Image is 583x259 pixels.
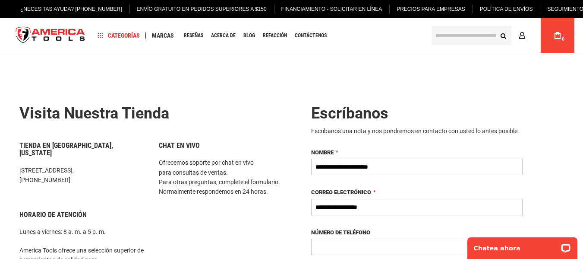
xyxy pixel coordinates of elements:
[159,188,268,195] font: Normalmente respondemos en 24 horas.
[259,30,291,42] a: Refacción
[397,6,465,12] font: Precios para empresas
[480,6,533,12] font: Política de envíos
[529,32,551,39] font: Cuenta
[281,6,382,12] font: Financiamiento - Solicitar en línea
[159,159,254,166] font: Ofrecemos soporte por chat en vivo
[311,149,334,156] font: Nombre
[108,32,140,39] font: Categorías
[159,179,280,185] font: Para otras preguntas, complete el formulario.
[19,176,70,183] font: [PHONE_NUMBER]
[19,211,87,219] font: Horario de atención
[159,141,200,150] font: Chat en vivo
[20,6,122,12] font: ¿Necesitas ayuda? [PHONE_NUMBER]
[148,30,178,42] a: Marcas
[19,228,106,235] font: Lunes a viernes: 8 a. m. a 5 p. m.
[240,30,259,42] a: Blog
[19,104,169,122] font: Visita nuestra tienda
[495,27,511,44] button: Buscar
[211,32,236,38] font: Acerca de
[19,141,113,157] font: Tienda en [GEOGRAPHIC_DATA], [US_STATE]
[159,169,228,176] font: para consultas de ventas.
[180,30,207,42] a: Reseñas
[311,128,519,134] font: Escríbanos una nota y nos pondremos en contacto con usted lo antes posible.
[137,6,267,12] font: Envío gratuito en pedidos superiores a $150
[311,189,371,195] font: Correo electrónico
[291,30,331,42] a: Contáctenos
[243,32,255,38] font: Blog
[562,37,564,42] font: 0
[263,32,287,38] font: Refacción
[19,167,74,174] font: [STREET_ADDRESS],
[184,32,203,38] font: Reseñas
[311,229,370,236] font: Número de teléfono
[311,104,388,122] font: Escríbanos
[295,32,327,38] font: Contáctenos
[462,232,583,259] iframe: Widget de chat LiveChat
[549,18,566,53] a: 0
[9,19,92,52] a: logotipo de la tienda
[94,30,144,42] a: Categorías
[9,19,92,52] img: Herramientas de América
[152,32,174,39] font: Marcas
[207,30,240,42] a: Acerca de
